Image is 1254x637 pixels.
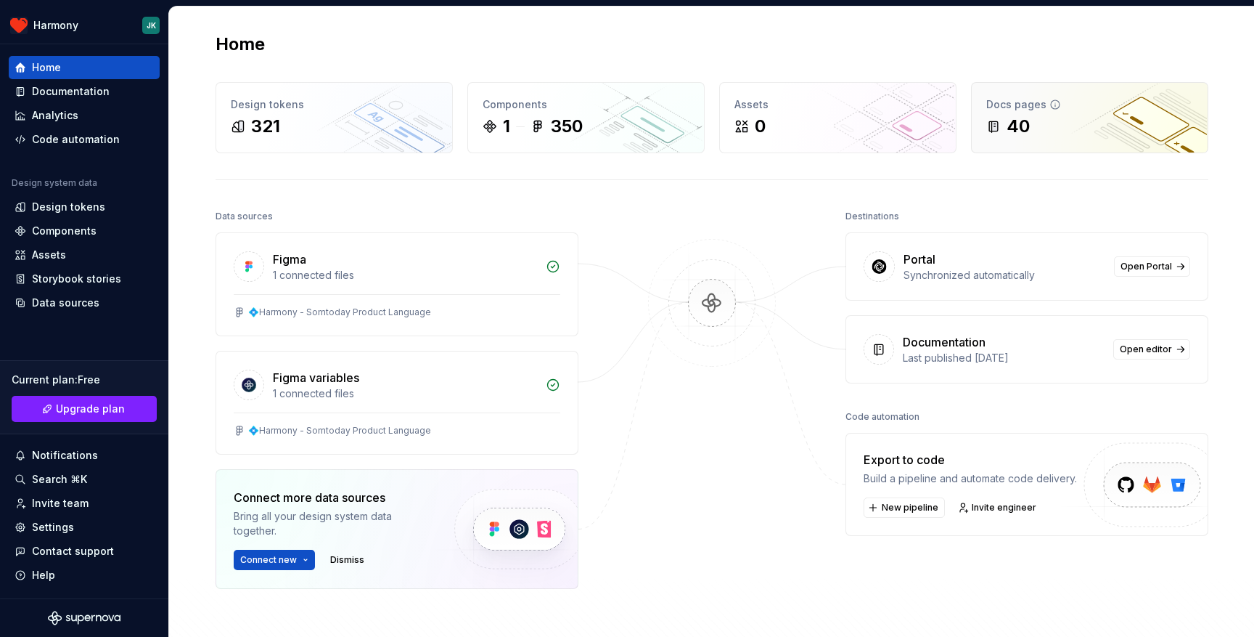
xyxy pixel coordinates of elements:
a: Design tokens321 [216,82,453,153]
a: Assets [9,243,160,267]
div: Settings [32,520,74,535]
div: Export to code [864,451,1077,468]
button: Connect new [234,550,315,570]
div: Portal [903,251,935,268]
a: Components [9,219,160,243]
span: New pipeline [882,502,938,514]
span: Connect new [240,554,297,566]
span: Open Portal [1120,261,1172,272]
div: Help [32,568,55,583]
a: Data sources [9,291,160,315]
div: JK [147,20,156,31]
div: Destinations [845,206,899,227]
img: 41dd58b4-cf0d-4748-b605-c484c7e167c9.png [10,17,28,34]
a: Documentation [9,80,160,103]
a: Settings [9,516,160,539]
div: 321 [251,115,280,138]
div: Home [32,60,61,75]
div: Build a pipeline and automate code delivery. [864,471,1077,486]
div: Connect more data sources [234,489,430,506]
span: Upgrade plan [56,402,125,416]
div: Documentation [903,333,985,351]
a: Figma1 connected files💠Harmony - Somtoday Product Language [216,232,578,336]
button: Notifications [9,444,160,467]
div: Design system data [12,177,97,189]
div: Current plan : Free [12,373,157,387]
a: Assets0 [719,82,956,153]
div: Storybook stories [32,272,121,286]
div: Figma [273,251,306,268]
div: 💠Harmony - Somtoday Product Language [248,425,431,437]
a: Upgrade plan [12,396,157,422]
button: Contact support [9,540,160,563]
a: Code automation [9,128,160,151]
div: Analytics [32,108,78,123]
div: Docs pages [986,97,1193,112]
a: Home [9,56,160,79]
button: Dismiss [324,550,371,570]
a: Components1350 [467,82,705,153]
div: 40 [1007,115,1030,138]
div: Harmony [33,18,78,33]
div: 1 connected files [273,268,537,283]
div: 350 [551,115,583,138]
div: Components [483,97,689,112]
button: HarmonyJK [3,9,165,41]
a: Docs pages40 [971,82,1208,153]
div: Notifications [32,448,98,463]
button: Help [9,564,160,587]
div: Bring all your design system data together. [234,509,430,538]
h2: Home [216,33,265,56]
span: Invite engineer [972,502,1036,514]
button: New pipeline [864,498,945,518]
a: Open editor [1113,339,1190,360]
div: Design tokens [32,200,105,214]
div: Assets [32,248,66,262]
a: Figma variables1 connected files💠Harmony - Somtoday Product Language [216,351,578,455]
span: Dismiss [330,554,364,566]
div: 0 [755,115,766,138]
div: Invite team [32,496,89,511]
div: Code automation [845,407,919,427]
div: Data sources [216,206,273,227]
a: Storybook stories [9,267,160,291]
a: Invite engineer [954,498,1043,518]
div: Documentation [32,84,110,99]
div: 1 connected files [273,386,537,401]
div: 💠Harmony - Somtoday Product Language [248,307,431,318]
div: Data sources [32,296,99,310]
div: Design tokens [231,97,438,112]
a: Design tokens [9,195,160,219]
div: Synchronized automatically [903,268,1105,283]
button: Search ⌘K [9,468,160,491]
div: Assets [734,97,941,112]
a: Invite team [9,492,160,515]
div: Components [32,224,97,238]
div: 1 [503,115,510,138]
svg: Supernova Logo [48,611,120,625]
span: Open editor [1120,344,1172,355]
div: Code automation [32,132,120,147]
div: Search ⌘K [32,472,87,487]
div: Last published [DATE] [903,351,1105,365]
div: Figma variables [273,369,359,386]
a: Open Portal [1114,256,1190,277]
div: Contact support [32,544,114,559]
a: Analytics [9,104,160,127]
